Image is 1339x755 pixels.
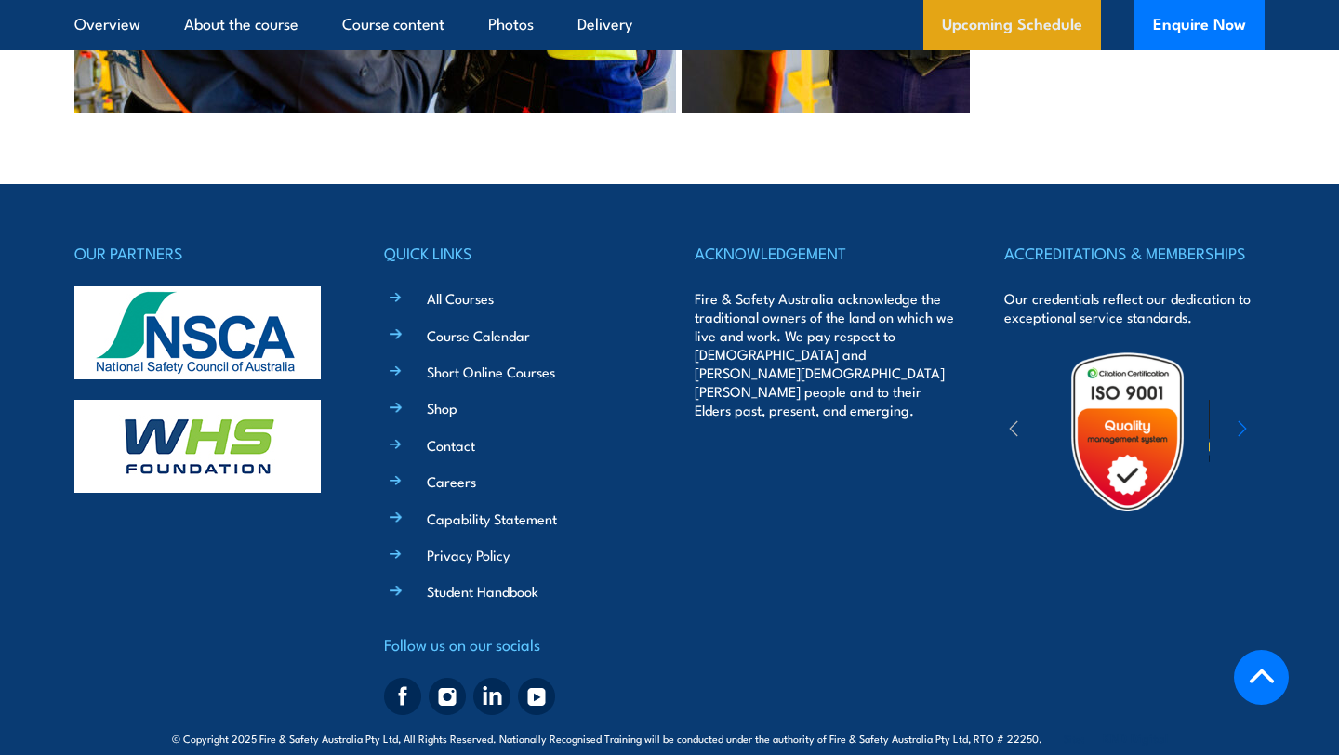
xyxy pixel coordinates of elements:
h4: OUR PARTNERS [74,240,335,266]
span: © Copyright 2025 Fire & Safety Australia Pty Ltd, All Rights Reserved. Nationally Recognised Trai... [172,729,1168,747]
a: All Courses [427,288,494,308]
img: whs-logo-footer [74,400,321,493]
p: Fire & Safety Australia acknowledge the traditional owners of the land on which we live and work.... [695,289,955,419]
img: nsca-logo-footer [74,286,321,379]
a: Shop [427,398,457,417]
a: KND Digital [1103,728,1168,747]
a: Privacy Policy [427,545,510,564]
p: Our credentials reflect our dedication to exceptional service standards. [1004,289,1265,326]
a: Short Online Courses [427,362,555,381]
h4: ACKNOWLEDGEMENT [695,240,955,266]
h4: Follow us on our socials [384,631,644,657]
h4: ACCREDITATIONS & MEMBERSHIPS [1004,240,1265,266]
img: Untitled design (19) [1046,351,1209,513]
a: Contact [427,435,475,455]
span: Site: [1064,731,1168,746]
h4: QUICK LINKS [384,240,644,266]
a: Student Handbook [427,581,538,601]
a: Course Calendar [427,325,530,345]
a: Capability Statement [427,509,557,528]
a: Careers [427,471,476,491]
